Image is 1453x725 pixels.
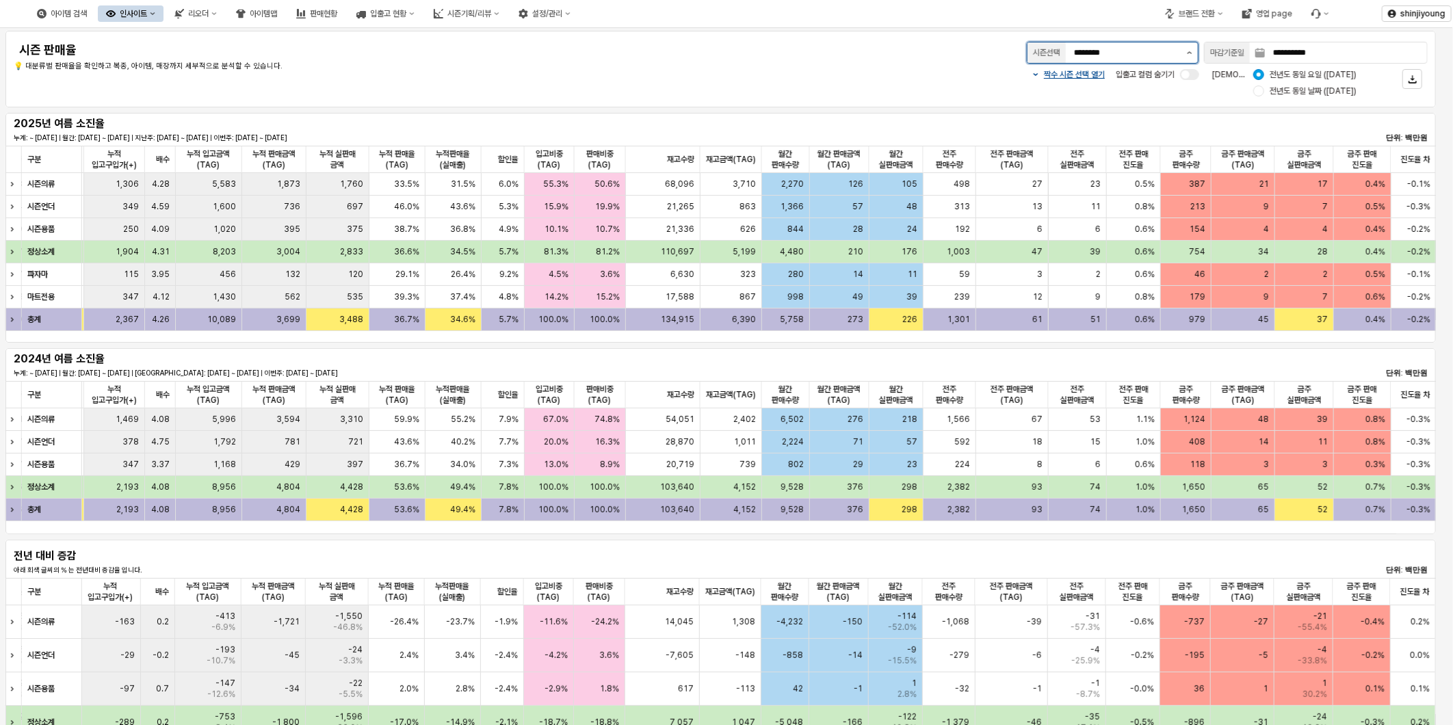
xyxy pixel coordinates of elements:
span: 31.5% [451,179,475,189]
span: 39 [1318,414,1328,425]
span: 1,600 [213,201,236,212]
span: 0.5% [1366,201,1386,212]
span: 1,566 [947,414,970,425]
span: 0.8% [1366,414,1386,425]
span: 697 [347,201,363,212]
div: Expand row [5,173,23,195]
span: 3,310 [340,414,363,425]
span: 46.0% [394,201,419,212]
span: 273 [848,314,863,325]
span: 4.8% [499,291,519,302]
div: Expand row [5,408,23,430]
span: 월간 실판매금액 [874,581,917,603]
span: 4.08 [151,414,170,425]
span: 68,096 [666,179,695,189]
div: 아이템맵 [228,5,285,22]
h4: 시즌 판매율 [19,43,597,57]
div: 시즌선택 [1033,46,1060,60]
span: 구분 [27,154,41,165]
span: 4.09 [151,224,170,235]
span: 53 [1090,414,1101,425]
span: 218 [902,414,917,425]
span: -0.3% [1407,201,1431,212]
span: 4.75 [151,436,170,447]
div: 시즌기획/리뷰 [447,9,491,18]
div: 판매현황 [310,9,337,18]
span: 29.1% [395,269,419,280]
span: 55.3% [543,179,568,189]
span: 0.5% [1366,269,1386,280]
span: -0.2% [1408,246,1431,257]
span: 34.5% [450,246,475,257]
span: 4.12 [153,291,170,302]
span: 전주 판매 진도율 [1112,384,1155,406]
span: 15.9% [544,201,568,212]
div: 리오더 [188,9,209,18]
strong: 총계 [27,315,41,324]
div: Expand row [5,286,23,308]
div: 마감기준일 [1210,46,1244,60]
span: 누적 실판매 금액 [311,581,363,603]
span: 구분 [27,586,41,597]
div: 설정/관리 [532,9,562,18]
span: -0.2% [1408,314,1431,325]
div: Expand row [5,218,23,240]
span: 월간 판매금액(TAG) [815,581,863,603]
span: 누적 입고금액(TAG) [181,384,236,406]
strong: 시즌의류 [27,179,55,189]
span: 8,203 [213,246,236,257]
span: 금주 판매금액(TAG) [1218,384,1269,406]
p: 단위: 백만원 [1310,132,1428,144]
span: 456 [220,269,236,280]
span: 금주 실판매금액 [1281,384,1328,406]
span: 395 [284,224,300,235]
span: 2,402 [734,414,757,425]
div: 입출고 현황 [348,5,423,22]
span: 14.2% [545,291,568,302]
span: 562 [285,291,300,302]
span: 120 [348,269,363,280]
h5: 2024년 여름 소진율 [14,352,250,366]
span: 276 [848,414,863,425]
div: Expand row [5,476,23,498]
span: 45 [1258,314,1269,325]
span: 226 [902,314,917,325]
div: 시즌기획/리뷰 [426,5,508,22]
span: 39 [906,291,917,302]
span: 누적 입고구입가(+) [90,384,139,406]
span: 누적 입고금액(TAG) [181,148,236,170]
span: 4 [1323,224,1328,235]
span: 2,270 [781,179,804,189]
span: 4.31 [152,246,170,257]
span: 전주 판매수량 [928,581,969,603]
span: 4 [1264,224,1269,235]
div: 인사이트 [98,5,163,22]
span: 38.7% [394,224,419,235]
span: 1.1% [1137,414,1155,425]
strong: 파자마 [27,269,48,279]
span: 48 [1258,414,1269,425]
span: 115 [124,269,139,280]
span: 24 [907,224,917,235]
span: 100.0% [590,314,620,325]
span: 280 [788,269,804,280]
div: Expand row [5,499,23,520]
span: 누적판매율(실매출) [430,581,475,603]
span: 전주 판매 진도율 [1112,581,1154,603]
span: 26.4% [451,269,475,280]
span: 월간 판매수량 [768,384,804,406]
span: 867 [740,291,757,302]
span: 재고수량 [668,389,695,400]
span: 1,366 [781,201,804,212]
div: Expand row [5,672,23,705]
span: 전주 판매금액(TAG) [982,384,1043,406]
span: 10.1% [545,224,568,235]
span: 할인율 [497,586,518,597]
span: 74.8% [595,414,620,425]
span: 누적 판매율(TAG) [375,148,419,170]
span: 입고비중(TAG) [530,384,568,406]
span: 59.9% [394,414,419,425]
span: 134,915 [662,314,695,325]
span: 14 [853,269,863,280]
div: 영업 page [1234,5,1300,22]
